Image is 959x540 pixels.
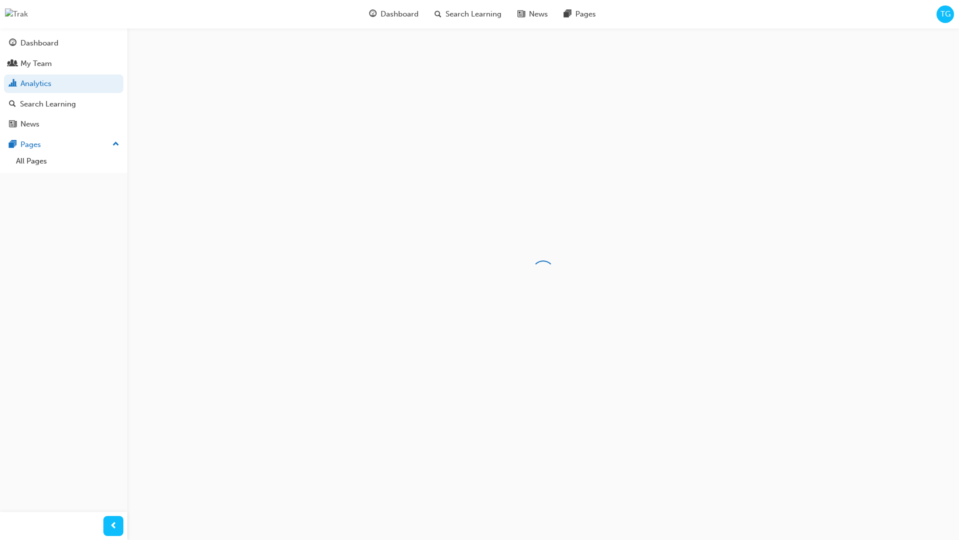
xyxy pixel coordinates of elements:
[517,8,525,20] span: news-icon
[529,8,548,20] span: News
[20,58,52,69] div: My Team
[941,8,951,20] span: TG
[9,79,16,88] span: chart-icon
[20,118,39,130] div: News
[110,520,117,532] span: prev-icon
[556,4,604,24] a: pages-iconPages
[5,8,28,20] img: Trak
[112,138,119,151] span: up-icon
[9,140,16,149] span: pages-icon
[435,8,442,20] span: search-icon
[12,153,123,169] a: All Pages
[564,8,571,20] span: pages-icon
[4,54,123,73] a: My Team
[4,74,123,93] a: Analytics
[4,135,123,154] button: Pages
[9,39,16,48] span: guage-icon
[4,34,123,52] a: Dashboard
[9,59,16,68] span: people-icon
[509,4,556,24] a: news-iconNews
[20,37,58,49] div: Dashboard
[427,4,509,24] a: search-iconSearch Learning
[20,139,41,150] div: Pages
[937,5,954,23] button: TG
[446,8,501,20] span: Search Learning
[361,4,427,24] a: guage-iconDashboard
[4,32,123,135] button: DashboardMy TeamAnalyticsSearch LearningNews
[4,95,123,113] a: Search Learning
[9,100,16,109] span: search-icon
[20,98,76,110] div: Search Learning
[381,8,419,20] span: Dashboard
[369,8,377,20] span: guage-icon
[4,115,123,133] a: News
[9,120,16,129] span: news-icon
[575,8,596,20] span: Pages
